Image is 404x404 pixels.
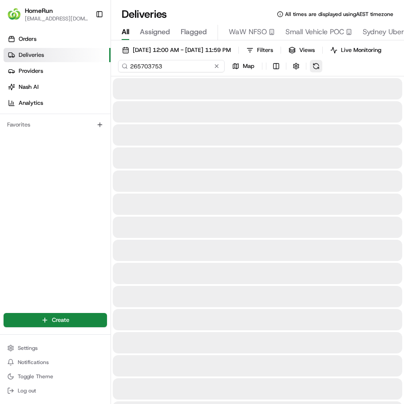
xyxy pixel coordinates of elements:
[4,342,107,354] button: Settings
[285,44,319,56] button: Views
[4,313,107,327] button: Create
[4,4,92,25] button: HomeRunHomeRun[EMAIL_ADDRESS][DOMAIN_NAME]
[4,356,107,368] button: Notifications
[52,316,69,324] span: Create
[118,60,225,72] input: Type to search
[4,118,107,132] div: Favorites
[4,48,111,62] a: Deliveries
[19,67,43,75] span: Providers
[4,384,107,397] button: Log out
[18,345,38,352] span: Settings
[310,60,322,72] button: Refresh
[140,27,170,37] span: Assigned
[122,7,167,21] h1: Deliveries
[4,32,111,46] a: Orders
[25,15,88,22] button: [EMAIL_ADDRESS][DOMAIN_NAME]
[19,51,44,59] span: Deliveries
[181,27,207,37] span: Flagged
[243,62,254,70] span: Map
[341,46,381,54] span: Live Monitoring
[19,83,39,91] span: Nash AI
[229,27,267,37] span: WaW NFSO
[18,387,36,394] span: Log out
[285,11,393,18] span: All times are displayed using AEST timezone
[228,60,258,72] button: Map
[4,64,111,78] a: Providers
[242,44,277,56] button: Filters
[4,80,111,94] a: Nash AI
[118,44,235,56] button: [DATE] 12:00 AM - [DATE] 11:59 PM
[19,35,36,43] span: Orders
[18,359,49,366] span: Notifications
[25,6,53,15] button: HomeRun
[326,44,385,56] button: Live Monitoring
[257,46,273,54] span: Filters
[122,27,129,37] span: All
[4,96,111,110] a: Analytics
[19,99,43,107] span: Analytics
[18,373,53,380] span: Toggle Theme
[285,27,344,37] span: Small Vehicle POC
[7,7,21,21] img: HomeRun
[133,46,231,54] span: [DATE] 12:00 AM - [DATE] 11:59 PM
[299,46,315,54] span: Views
[4,370,107,383] button: Toggle Theme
